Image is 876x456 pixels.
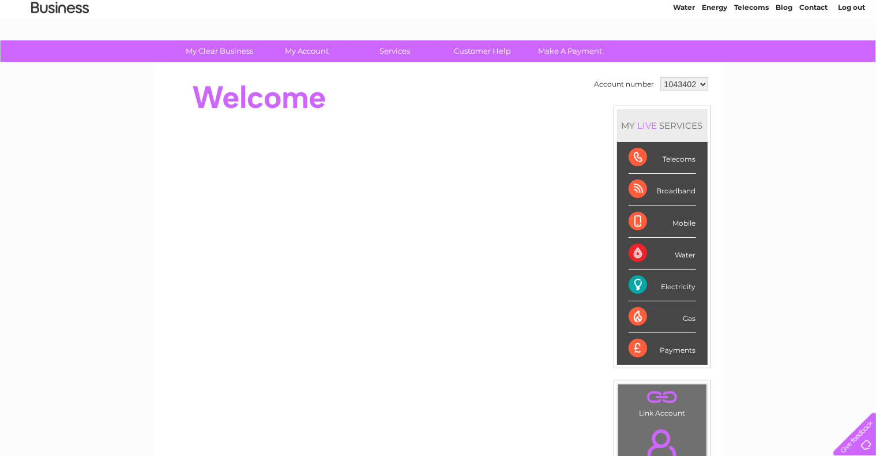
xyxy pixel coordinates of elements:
[592,74,657,94] td: Account number
[629,238,696,270] div: Water
[629,174,696,205] div: Broadband
[522,40,618,62] a: Make A Payment
[260,40,355,62] a: My Account
[31,30,89,65] img: logo.png
[629,333,696,364] div: Payments
[629,206,696,238] div: Mobile
[673,49,695,58] a: Water
[702,49,727,58] a: Energy
[617,109,708,142] div: MY SERVICES
[636,120,660,131] div: LIVE
[172,40,267,62] a: My Clear Business
[629,301,696,333] div: Gas
[629,270,696,301] div: Electricity
[659,6,738,20] a: 0333 014 3131
[838,49,865,58] a: Log out
[734,49,769,58] a: Telecoms
[629,142,696,174] div: Telecoms
[347,40,442,62] a: Services
[166,6,711,56] div: Clear Business is a trading name of Verastar Limited (registered in [GEOGRAPHIC_DATA] No. 3667643...
[621,387,704,408] a: .
[435,40,530,62] a: Customer Help
[776,49,792,58] a: Blog
[799,49,828,58] a: Contact
[618,384,707,420] td: Link Account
